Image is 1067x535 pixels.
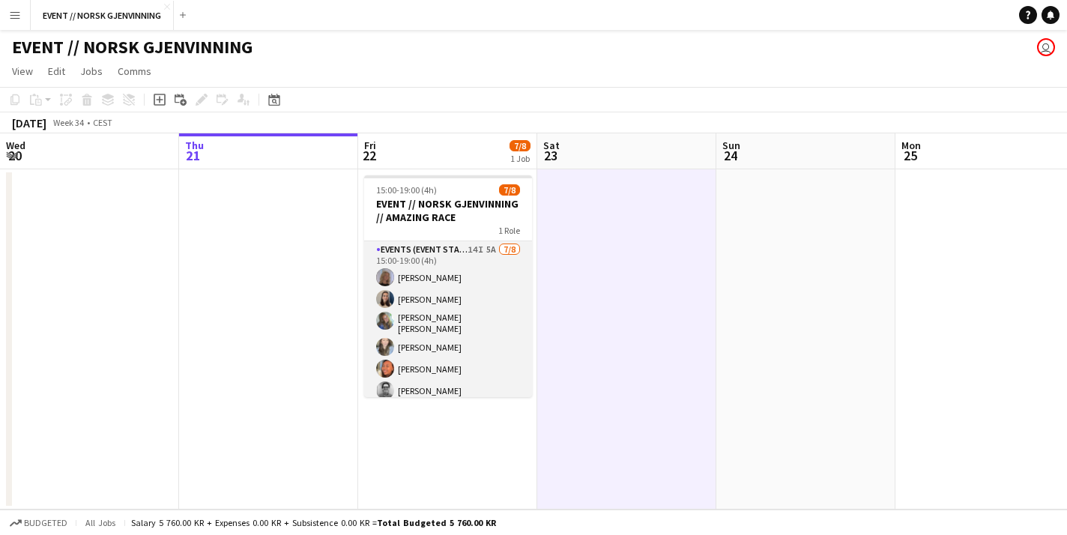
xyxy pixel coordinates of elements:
[4,147,25,164] span: 20
[24,518,67,528] span: Budgeted
[362,147,376,164] span: 22
[185,139,204,152] span: Thu
[541,147,560,164] span: 23
[131,517,496,528] div: Salary 5 760.00 KR + Expenses 0.00 KR + Subsistence 0.00 KR =
[183,147,204,164] span: 21
[7,515,70,531] button: Budgeted
[6,61,39,81] a: View
[499,184,520,196] span: 7/8
[12,115,46,130] div: [DATE]
[74,61,109,81] a: Jobs
[720,147,740,164] span: 24
[118,64,151,78] span: Comms
[543,139,560,152] span: Sat
[899,147,921,164] span: 25
[376,184,437,196] span: 15:00-19:00 (4h)
[31,1,174,30] button: EVENT // NORSK GJENVINNING
[49,117,87,128] span: Week 34
[1037,38,1055,56] app-user-avatar: Rikke Bjørneng
[498,225,520,236] span: 1 Role
[48,64,65,78] span: Edit
[510,153,530,164] div: 1 Job
[364,241,532,449] app-card-role: Events (Event Staff)14I5A7/815:00-19:00 (4h)[PERSON_NAME][PERSON_NAME][PERSON_NAME] [PERSON_NAME]...
[364,197,532,224] h3: EVENT // NORSK GJENVINNING // AMAZING RACE
[364,139,376,152] span: Fri
[6,139,25,152] span: Wed
[364,175,532,397] app-job-card: 15:00-19:00 (4h)7/8EVENT // NORSK GJENVINNING // AMAZING RACE1 RoleEvents (Event Staff)14I5A7/815...
[377,517,496,528] span: Total Budgeted 5 760.00 KR
[112,61,157,81] a: Comms
[93,117,112,128] div: CEST
[12,36,253,58] h1: EVENT // NORSK GJENVINNING
[42,61,71,81] a: Edit
[80,64,103,78] span: Jobs
[722,139,740,152] span: Sun
[901,139,921,152] span: Mon
[12,64,33,78] span: View
[82,517,118,528] span: All jobs
[510,140,531,151] span: 7/8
